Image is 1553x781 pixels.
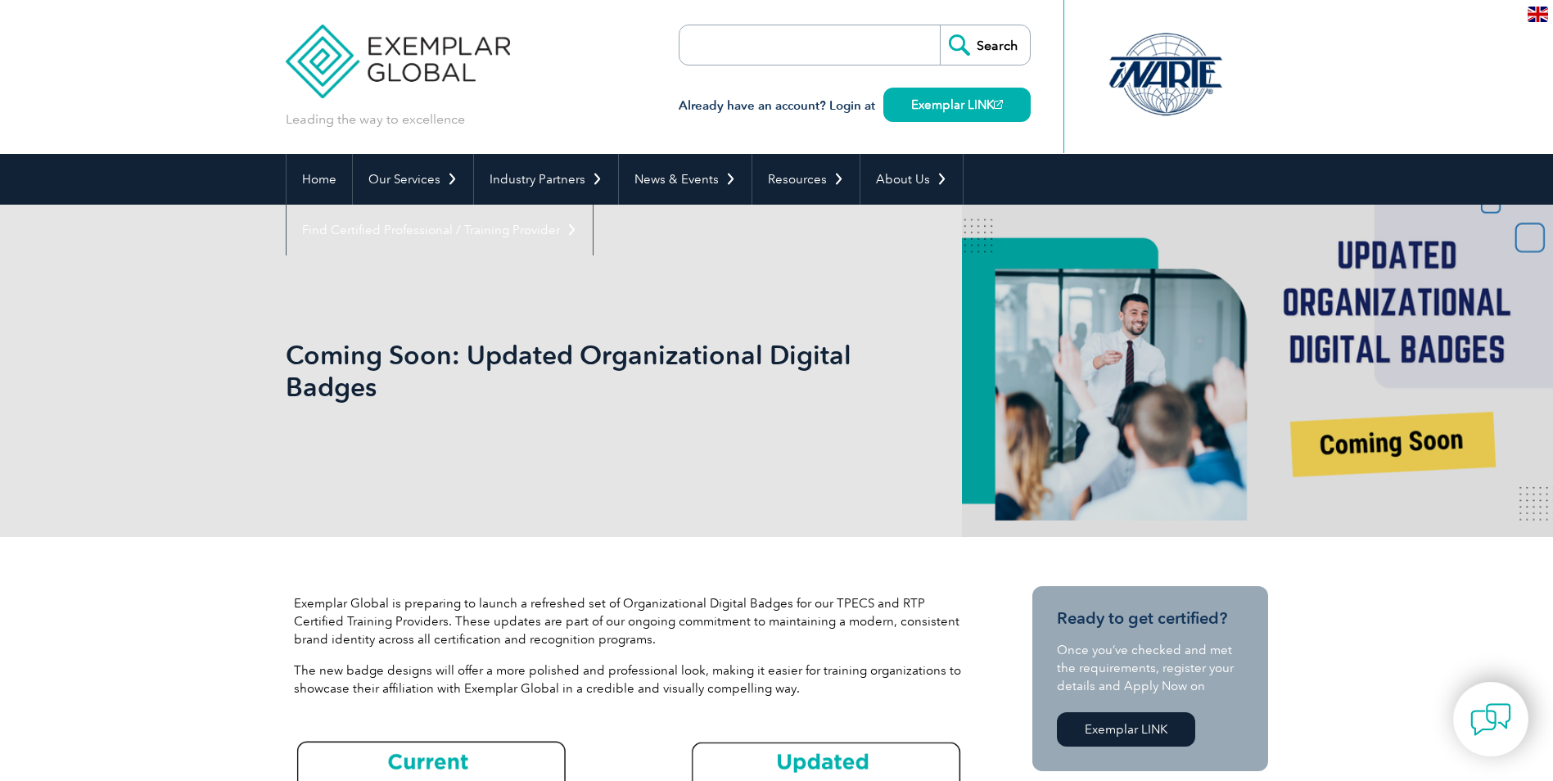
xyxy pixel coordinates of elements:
input: Search [940,25,1030,65]
a: About Us [860,154,963,205]
a: Exemplar LINK [1057,712,1195,747]
img: contact-chat.png [1470,699,1511,740]
p: Leading the way to excellence [286,111,465,129]
a: Our Services [353,154,473,205]
img: en [1528,7,1548,22]
p: The new badge designs will offer a more polished and professional look, making it easier for trai... [294,661,965,697]
img: open_square.png [994,100,1003,109]
a: Exemplar LINK [883,88,1031,122]
a: Find Certified Professional / Training Provider [287,205,593,255]
h3: Already have an account? Login at [679,96,1031,116]
a: News & Events [619,154,752,205]
a: Industry Partners [474,154,618,205]
p: Exemplar Global is preparing to launch a refreshed set of Organizational Digital Badges for our T... [294,594,965,648]
h1: Coming Soon: Updated Organizational Digital Badges [286,339,914,403]
h3: Ready to get certified? [1057,608,1244,629]
a: Home [287,154,352,205]
a: Resources [752,154,860,205]
p: Once you’ve checked and met the requirements, register your details and Apply Now on [1057,641,1244,695]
